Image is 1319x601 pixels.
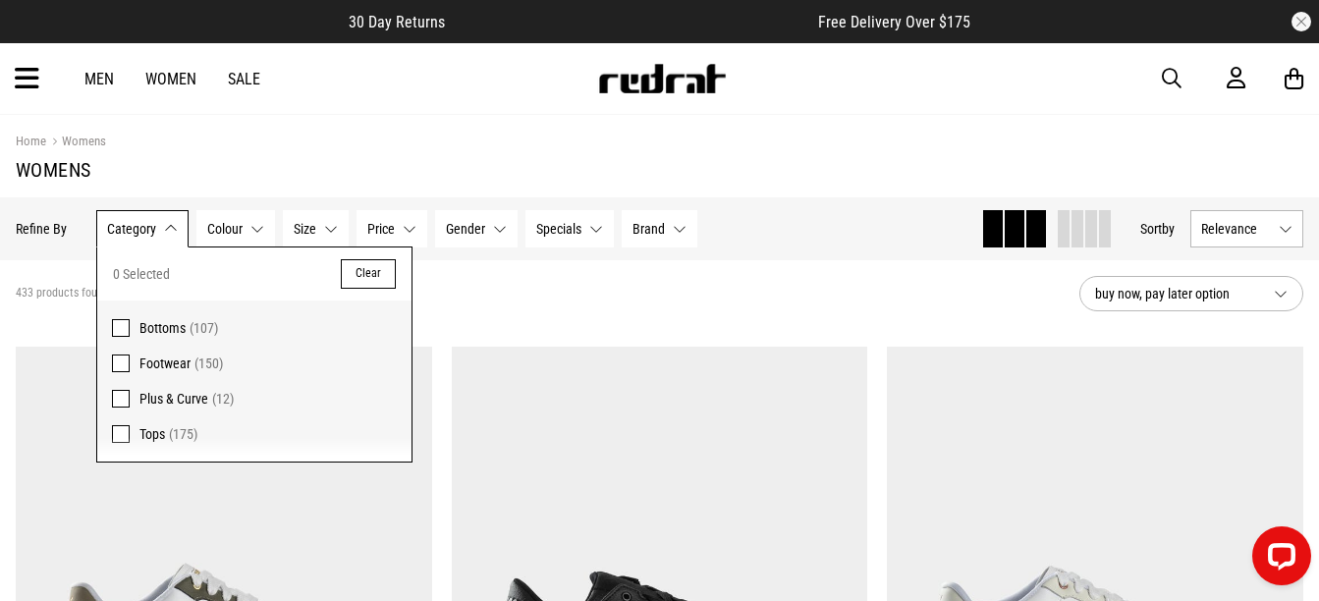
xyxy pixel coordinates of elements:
span: (175) [169,426,197,442]
span: Price [367,221,395,237]
span: Category [107,221,156,237]
button: Gender [435,210,518,247]
span: Bottoms [139,320,186,336]
span: Gender [446,221,485,237]
a: Women [145,70,196,88]
a: Home [16,134,46,148]
span: 30 Day Returns [349,13,445,31]
button: buy now, pay later option [1079,276,1303,311]
button: Specials [525,210,614,247]
span: 433 products found [16,286,109,301]
button: Size [283,210,349,247]
button: Sortby [1140,217,1175,241]
img: Redrat logo [597,64,727,93]
span: Relevance [1201,221,1271,237]
button: Relevance [1190,210,1303,247]
span: Colour [207,221,243,237]
button: Category [96,210,189,247]
button: Clear [341,259,396,289]
p: Refine By [16,221,67,237]
button: Brand [622,210,697,247]
a: Womens [46,134,106,152]
span: Footwear [139,355,191,371]
h1: Womens [16,158,1303,182]
span: Specials [536,221,581,237]
div: Category [96,246,412,463]
button: Price [357,210,427,247]
span: Plus & Curve [139,391,208,407]
span: Size [294,221,316,237]
button: Colour [196,210,275,247]
span: Tops [139,426,165,442]
span: (150) [194,355,223,371]
span: (12) [212,391,234,407]
span: Brand [632,221,665,237]
span: Free Delivery Over $175 [818,13,970,31]
span: 0 Selected [113,262,170,286]
span: by [1162,221,1175,237]
span: buy now, pay later option [1095,282,1258,305]
iframe: Customer reviews powered by Trustpilot [484,12,779,31]
a: Sale [228,70,260,88]
iframe: LiveChat chat widget [1237,519,1319,601]
a: Men [84,70,114,88]
span: (107) [190,320,218,336]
